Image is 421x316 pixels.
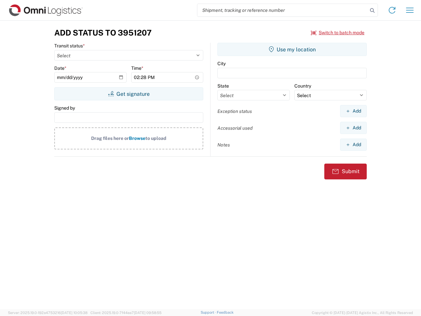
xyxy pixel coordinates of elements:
[54,43,85,49] label: Transit status
[134,311,161,315] span: [DATE] 09:58:55
[340,105,367,117] button: Add
[8,311,87,315] span: Server: 2025.19.0-192a4753216
[217,83,229,89] label: State
[217,310,234,314] a: Feedback
[217,108,252,114] label: Exception status
[54,87,203,100] button: Get signature
[145,136,166,141] span: to upload
[294,83,311,89] label: Country
[197,4,368,16] input: Shipment, tracking or reference number
[61,311,87,315] span: [DATE] 10:05:38
[54,105,75,111] label: Signed by
[324,164,367,179] button: Submit
[131,65,143,71] label: Time
[217,142,230,148] label: Notes
[311,27,364,38] button: Switch to batch mode
[312,310,413,316] span: Copyright © [DATE]-[DATE] Agistix Inc., All Rights Reserved
[91,136,129,141] span: Drag files here or
[201,310,217,314] a: Support
[129,136,145,141] span: Browse
[340,122,367,134] button: Add
[340,139,367,151] button: Add
[217,43,367,56] button: Use my location
[54,28,152,38] h3: Add Status to 3951207
[217,61,226,66] label: City
[217,125,253,131] label: Accessorial used
[54,65,66,71] label: Date
[90,311,161,315] span: Client: 2025.19.0-7f44ea7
